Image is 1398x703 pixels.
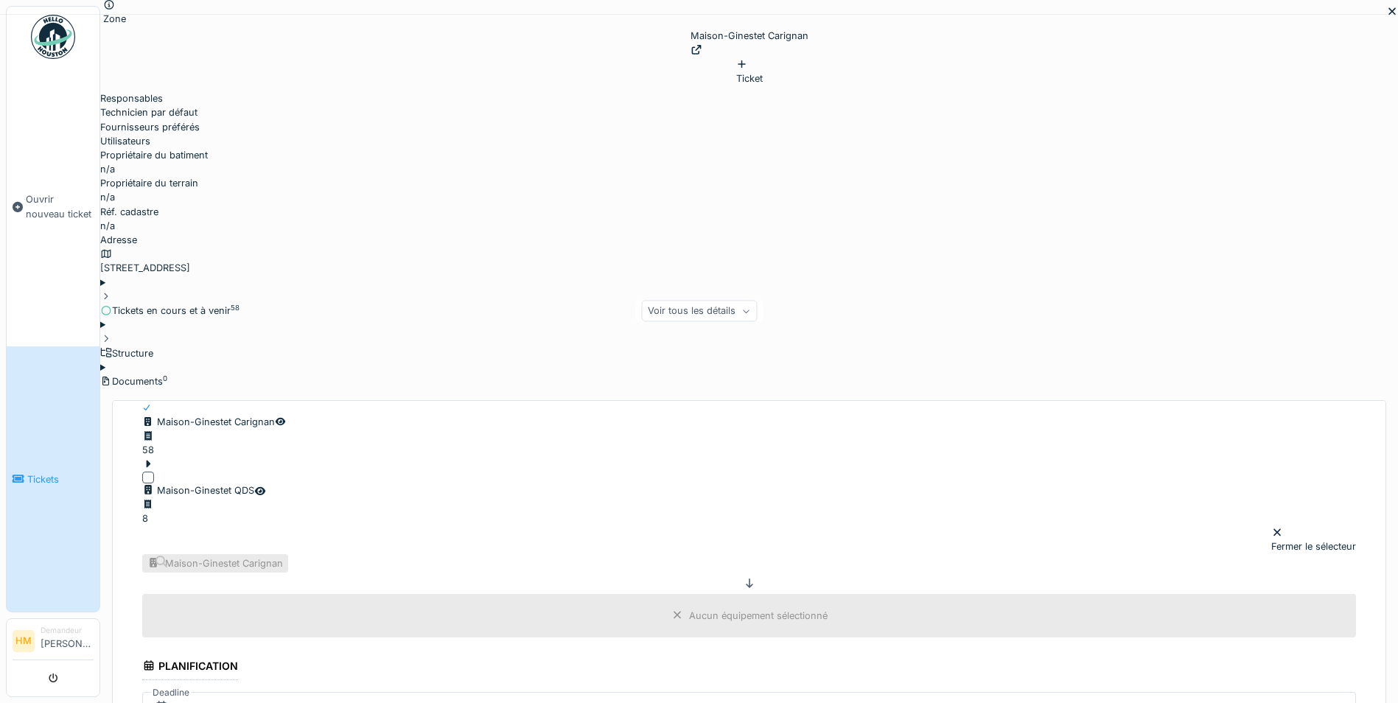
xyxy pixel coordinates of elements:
sup: 58 [231,304,240,312]
div: Maison-Ginestet Carignan [165,556,283,570]
div: n/a [100,190,1398,204]
div: Fournisseurs préférés [100,120,1398,134]
summary: Documents0 [100,360,1398,388]
div: Adresse [100,233,1398,247]
div: Réf. cadastre [100,205,1398,219]
span: Ouvrir nouveau ticket [26,192,94,220]
div: n/a [100,219,1398,233]
div: Demandeur [41,625,94,636]
div: 58 [142,443,160,457]
div: Maison-Ginestet Carignan [691,29,808,57]
div: Propriétaire du terrain [100,176,1398,190]
li: [PERSON_NAME] [41,625,94,657]
summary: Structure [100,318,1398,360]
sup: 0 [163,374,167,382]
div: Maison-Ginestet QDS [142,483,254,497]
div: Tickets en cours et à venir [100,304,1398,318]
summary: Tickets en cours et à venir58 [100,276,1398,318]
div: Responsables [100,91,1398,105]
div: Zone [103,12,126,26]
div: n/a [100,162,1398,176]
label: Deadline [151,685,191,701]
div: Fermer le sélecteur [1271,525,1356,553]
div: Aucun équipement sélectionné [689,609,828,623]
img: Badge_color-CXgf-gQk.svg [31,15,75,59]
a: Ouvrir nouveau ticket [7,67,99,346]
div: Documents [100,374,1398,388]
div: 8 [142,511,160,525]
div: Ticket [736,57,763,85]
a: HM Demandeur[PERSON_NAME] [13,625,94,660]
div: Voir tous les détails [641,301,757,322]
div: Propriétaire du batiment [100,148,1398,162]
li: HM [13,630,35,652]
a: Tickets [7,346,99,612]
div: Utilisateurs [100,134,1398,148]
div: Planification [142,655,238,680]
span: Tickets [27,472,94,486]
div: Technicien par défaut [100,105,1398,119]
div: Maison-Ginestet Carignan [142,415,275,429]
div: [STREET_ADDRESS] [100,247,1398,275]
div: Structure [100,346,1398,360]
